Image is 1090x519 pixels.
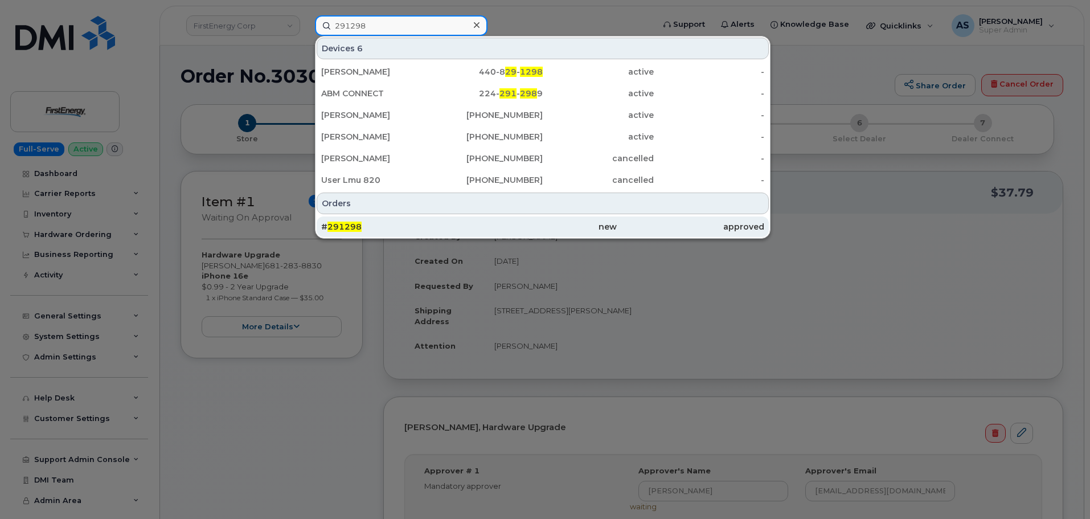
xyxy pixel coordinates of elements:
span: 291 [499,88,517,99]
div: ABM CONNECT [321,88,432,99]
a: ABM CONNECT224-291-2989active- [317,83,769,104]
div: active [543,109,654,121]
div: active [543,66,654,77]
div: # [321,221,469,232]
span: 29 [505,67,517,77]
span: 298 [520,88,537,99]
a: [PERSON_NAME][PHONE_NUMBER]active- [317,126,769,147]
a: [PERSON_NAME][PHONE_NUMBER]cancelled- [317,148,769,169]
div: [PERSON_NAME] [321,131,432,142]
div: [PHONE_NUMBER] [432,153,543,164]
div: [PHONE_NUMBER] [432,131,543,142]
span: 1298 [520,67,543,77]
div: Orders [317,193,769,214]
div: [PERSON_NAME] [321,109,432,121]
div: new [469,221,616,232]
div: - [654,88,765,99]
div: [PERSON_NAME] [321,153,432,164]
div: active [543,131,654,142]
div: [PHONE_NUMBER] [432,174,543,186]
div: [PHONE_NUMBER] [432,109,543,121]
div: User Lmu 820 [321,174,432,186]
div: - [654,174,765,186]
div: 440-8 - [432,66,543,77]
iframe: Messenger Launcher [1040,469,1081,510]
a: User Lmu 820[PHONE_NUMBER]cancelled- [317,170,769,190]
a: [PERSON_NAME]440-829-1298active- [317,62,769,82]
div: active [543,88,654,99]
a: [PERSON_NAME][PHONE_NUMBER]active- [317,105,769,125]
span: 291298 [327,222,362,232]
div: - [654,153,765,164]
a: #291298newapproved [317,216,769,237]
div: approved [617,221,764,232]
div: cancelled [543,174,654,186]
div: - [654,131,765,142]
span: 6 [357,43,363,54]
div: [PERSON_NAME] [321,66,432,77]
div: 224- - 9 [432,88,543,99]
div: - [654,109,765,121]
div: Devices [317,38,769,59]
div: cancelled [543,153,654,164]
div: - [654,66,765,77]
